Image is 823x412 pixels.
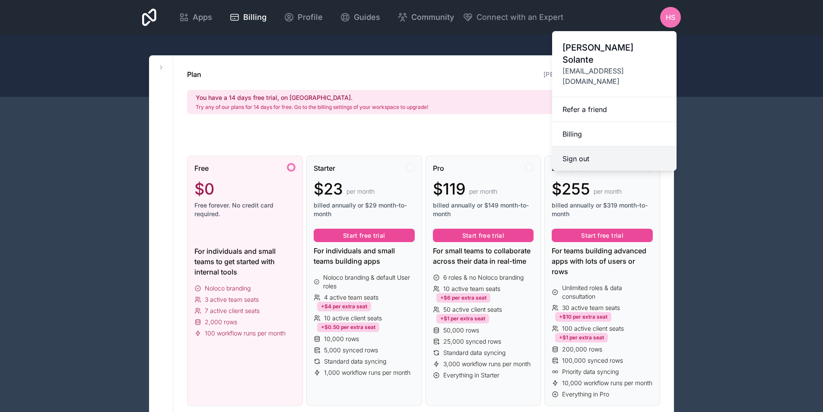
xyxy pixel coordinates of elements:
button: Start free trial [433,229,534,243]
div: +$1 per extra seat [555,333,608,342]
div: For small teams to collaborate across their data in real-time [433,246,534,266]
div: For individuals and small teams to get started with internal tools [194,246,296,277]
a: Profile [277,8,330,27]
h1: Plan [187,69,201,80]
span: 100,000 synced rows [562,356,623,365]
span: 100 workflow runs per month [205,329,286,338]
span: Priority data syncing [562,367,619,376]
span: 50,000 rows [443,326,479,335]
span: Billing [243,11,267,23]
span: per month [469,187,497,196]
div: +$1 per extra seat [436,314,489,323]
div: For individuals and small teams building apps [314,246,415,266]
span: Unlimited roles & data consultation [562,284,653,301]
span: 10 active client seats [324,314,382,323]
div: +$0.50 per extra seat [317,323,379,332]
span: 5,000 synced rows [324,346,378,355]
span: Free [194,163,209,173]
span: 1,000 workflow runs per month [324,368,410,377]
a: Community [391,8,461,27]
span: 50 active client seats [443,305,502,314]
span: Standard data syncing [443,348,505,357]
span: 7 active client seats [205,307,260,315]
button: Start free trial [314,229,415,243]
div: +$6 per extra seat [436,293,490,303]
span: Noloco branding & default User roles [323,273,414,291]
span: billed annually or $149 month-to-month [433,201,534,218]
span: Everything in Starter [443,371,499,380]
span: 200,000 rows [562,345,602,354]
span: 2,000 rows [205,318,237,326]
span: Noloco branding [205,284,251,293]
button: Connect with an Expert [463,11,563,23]
a: Refer a friend [552,97,677,122]
p: Try any of our plans for 14 days for free. Go to the billing settings of your workspace to upgrade! [196,104,428,111]
span: 30 active team seats [562,303,620,312]
a: Apps [172,8,219,27]
span: $255 [552,180,590,198]
span: Apps [193,11,212,23]
span: 10,000 workflow runs per month [562,379,652,387]
button: Sign out [552,147,677,171]
span: 3 active team seats [205,295,259,304]
span: Free forever. No credit card required. [194,201,296,218]
a: [PERSON_NAME]-workspace [543,70,630,78]
div: +$4 per extra seat [317,302,371,311]
span: 10,000 rows [324,335,359,343]
span: billed annually or $319 month-to-month [552,201,653,218]
span: Guides [354,11,380,23]
span: 6 roles & no Noloco branding [443,273,524,282]
span: Starter [314,163,335,173]
button: Start free trial [552,229,653,243]
span: Pro [433,163,444,173]
span: billed annually or $29 month-to-month [314,201,415,218]
span: 25,000 synced rows [443,337,501,346]
span: $119 [433,180,466,198]
span: 3,000 workflow runs per month [443,360,531,368]
h2: You have a 14 days free trial, on [GEOGRAPHIC_DATA]. [196,93,428,102]
span: Connect with an Expert [477,11,563,23]
span: $23 [314,180,343,198]
span: $0 [194,180,214,198]
a: Guides [333,8,387,27]
span: per month [346,187,375,196]
div: +$10 per extra seat [555,312,611,322]
span: Profile [298,11,323,23]
div: For teams building advanced apps with lots of users or rows [552,246,653,277]
span: per month [594,187,622,196]
a: Billing [222,8,273,27]
span: Everything in Pro [562,390,609,399]
span: 10 active team seats [443,284,500,293]
span: [EMAIL_ADDRESS][DOMAIN_NAME] [562,66,666,86]
span: HS [666,12,675,22]
span: [PERSON_NAME] Solante [562,42,666,66]
span: 4 active team seats [324,293,378,302]
a: Billing [552,122,677,147]
span: Standard data syncing [324,357,386,366]
span: Community [411,11,454,23]
span: 100 active client seats [562,324,624,333]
